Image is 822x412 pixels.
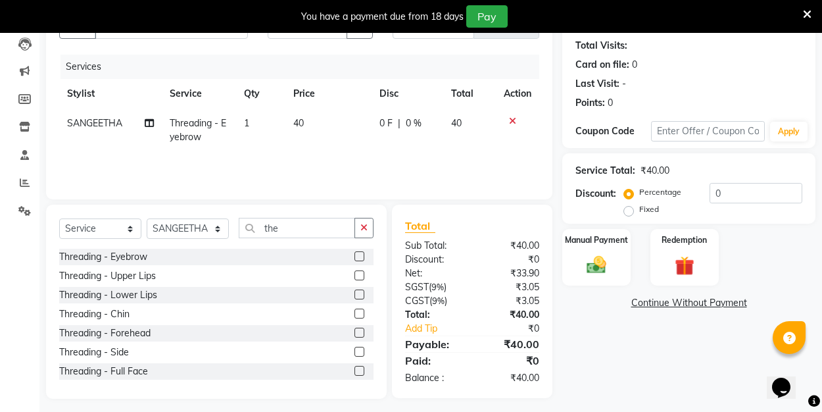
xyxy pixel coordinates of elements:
[472,308,549,322] div: ₹40.00
[398,116,400,130] span: |
[405,281,429,293] span: SGST
[406,116,422,130] span: 0 %
[472,353,549,369] div: ₹0
[59,365,148,378] div: Threading - Full Face
[472,280,549,294] div: ₹3.05
[395,294,472,308] div: ( )
[767,359,809,399] iframe: chat widget
[565,296,813,310] a: Continue Without Payment
[59,307,130,321] div: Threading - Chin
[575,77,619,91] div: Last Visit:
[395,308,472,322] div: Total:
[395,336,472,352] div: Payable:
[372,79,443,109] th: Disc
[431,282,444,292] span: 9%
[485,322,549,336] div: ₹0
[395,371,472,385] div: Balance :
[575,124,651,138] div: Coupon Code
[405,219,435,233] span: Total
[443,79,496,109] th: Total
[575,96,605,110] div: Points:
[472,371,549,385] div: ₹40.00
[651,121,765,142] input: Enter Offer / Coupon Code
[575,58,629,72] div: Card on file:
[59,288,157,302] div: Threading - Lower Lips
[472,267,549,280] div: ₹33.90
[770,122,808,142] button: Apply
[395,253,472,267] div: Discount:
[472,336,549,352] div: ₹40.00
[432,296,445,306] span: 9%
[59,250,147,264] div: Threading - Eyebrow
[575,187,616,201] div: Discount:
[639,186,681,198] label: Percentage
[632,58,637,72] div: 0
[59,326,151,340] div: Threading - Forehead
[405,295,429,307] span: CGST
[59,79,162,109] th: Stylist
[472,253,549,267] div: ₹0
[581,254,612,276] img: _cash.svg
[451,117,462,129] span: 40
[608,96,613,110] div: 0
[59,346,129,359] div: Threading - Side
[301,10,464,24] div: You have a payment due from 18 days
[472,294,549,308] div: ₹3.05
[622,77,626,91] div: -
[162,79,236,109] th: Service
[466,5,508,28] button: Pay
[662,234,707,246] label: Redemption
[496,79,539,109] th: Action
[285,79,372,109] th: Price
[575,39,627,53] div: Total Visits:
[395,353,472,369] div: Paid:
[472,239,549,253] div: ₹40.00
[239,218,355,238] input: Search or Scan
[639,203,659,215] label: Fixed
[244,117,249,129] span: 1
[395,322,485,336] a: Add Tip
[565,234,628,246] label: Manual Payment
[641,164,669,178] div: ₹40.00
[293,117,304,129] span: 40
[395,267,472,280] div: Net:
[60,55,549,79] div: Services
[395,239,472,253] div: Sub Total:
[379,116,393,130] span: 0 F
[395,280,472,294] div: ( )
[236,79,285,109] th: Qty
[575,164,635,178] div: Service Total:
[170,117,226,143] span: Threading - Eyebrow
[67,117,122,129] span: SANGEETHA
[59,269,156,283] div: Threading - Upper Lips
[669,254,700,278] img: _gift.svg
